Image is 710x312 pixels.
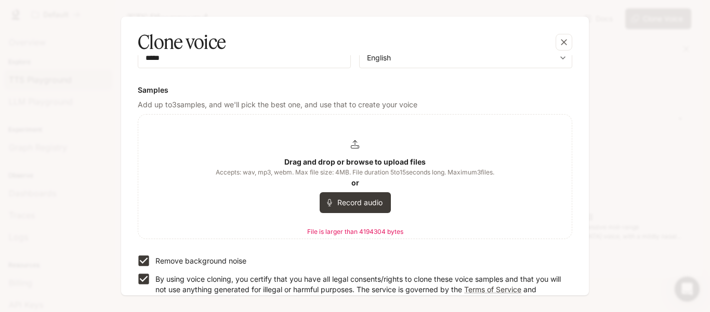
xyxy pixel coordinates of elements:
h6: Samples [138,85,572,95]
button: Record audio [320,192,391,213]
span: Accepts: wav, mp3, webm. Max file size: 4MB. File duration 5 to 15 seconds long. Maximum 3 files. [216,167,494,178]
p: Add up to 3 samples, and we'll pick the best one, and use that to create your voice [138,99,572,110]
h5: Clone voice [138,29,226,55]
b: or [351,178,359,187]
p: File is larger than 4194304 bytes [307,227,403,236]
b: Drag and drop or browse to upload files [284,157,426,166]
a: Terms of Service [464,285,521,294]
div: English [367,53,555,63]
p: By using voice cloning, you certify that you have all legal consents/rights to clone these voice ... [155,274,564,305]
p: Remove background noise [155,256,246,266]
div: English [360,53,572,63]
